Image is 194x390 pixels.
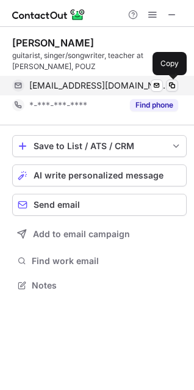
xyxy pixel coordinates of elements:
span: Notes [32,280,182,291]
button: Notes [12,277,187,294]
div: Save to List / ATS / CRM [34,141,165,151]
button: Add to email campaign [12,223,187,245]
button: save-profile-one-click [12,135,187,157]
span: Add to email campaign [33,229,130,239]
div: guitarist, singer/songwriter, teacher at [PERSON_NAME], POUZ [12,50,187,72]
div: [PERSON_NAME] [12,37,94,49]
span: AI write personalized message [34,171,163,180]
span: Find work email [32,256,182,267]
button: Find work email [12,252,187,270]
button: Send email [12,194,187,216]
span: [EMAIL_ADDRESS][DOMAIN_NAME] [29,80,169,91]
button: AI write personalized message [12,164,187,186]
span: Send email [34,200,80,210]
img: ContactOut v5.3.10 [12,7,85,22]
button: Reveal Button [130,99,178,111]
